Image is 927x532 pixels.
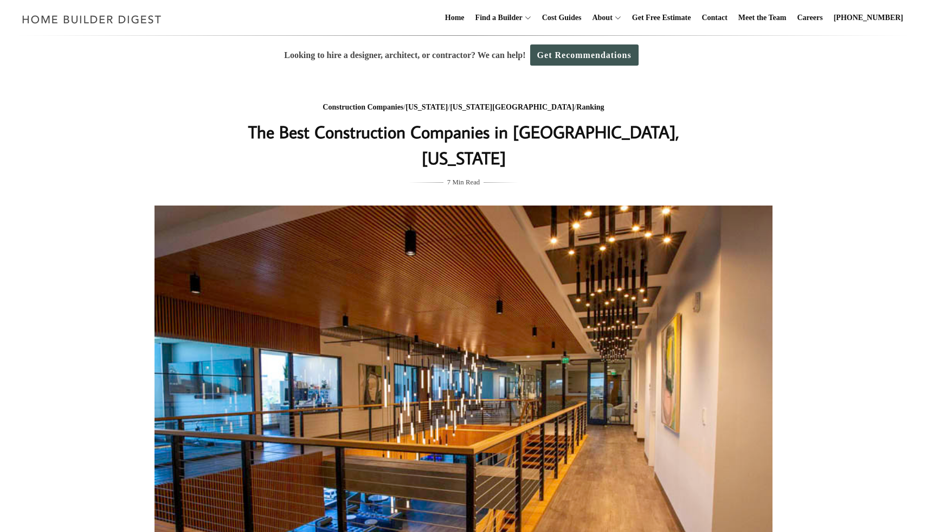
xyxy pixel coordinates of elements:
a: Find a Builder [471,1,523,35]
h1: The Best Construction Companies in [GEOGRAPHIC_DATA], [US_STATE] [247,119,680,171]
a: [PHONE_NUMBER] [829,1,907,35]
a: Meet the Team [734,1,791,35]
a: Cost Guides [538,1,586,35]
div: / / / [247,101,680,114]
span: 7 Min Read [447,176,480,188]
a: Get Free Estimate [628,1,696,35]
a: [US_STATE] [405,103,448,111]
a: Construction Companies [323,103,403,111]
a: Careers [793,1,827,35]
img: Home Builder Digest [17,9,166,30]
a: [US_STATE][GEOGRAPHIC_DATA] [450,103,574,111]
a: About [588,1,612,35]
a: Ranking [576,103,604,111]
a: Get Recommendations [530,44,639,66]
a: Home [441,1,469,35]
a: Contact [697,1,731,35]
